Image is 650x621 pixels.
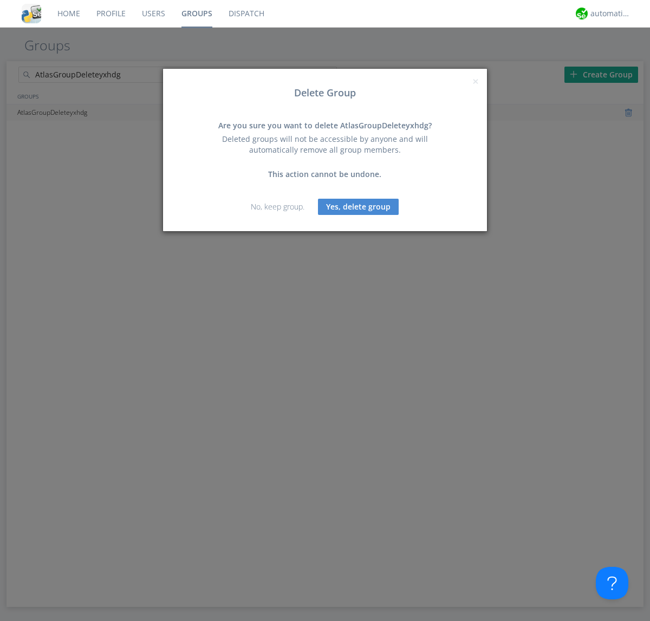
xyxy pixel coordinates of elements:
[576,8,588,19] img: d2d01cd9b4174d08988066c6d424eccd
[171,88,479,99] h3: Delete Group
[472,74,479,89] span: ×
[209,169,441,180] div: This action cannot be undone.
[209,134,441,155] div: Deleted groups will not be accessible by anyone and will automatically remove all group members.
[590,8,631,19] div: automation+atlas
[209,120,441,131] div: Are you sure you want to delete AtlasGroupDeleteyxhdg?
[318,199,399,215] button: Yes, delete group
[22,4,41,23] img: cddb5a64eb264b2086981ab96f4c1ba7
[251,201,304,212] a: No, keep group.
